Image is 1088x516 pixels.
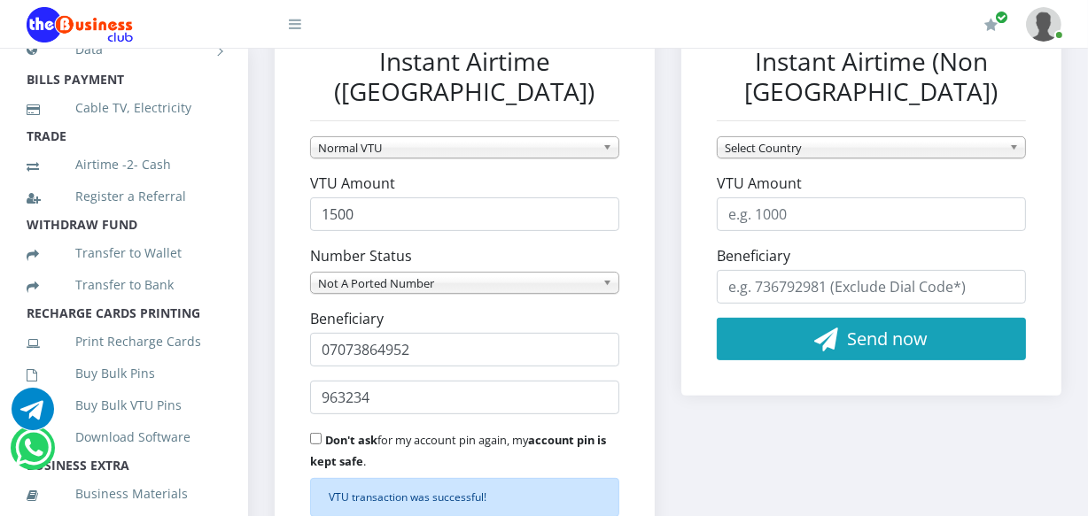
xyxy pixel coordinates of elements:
img: Logo [27,7,133,42]
a: Print Recharge Cards [27,321,221,362]
a: Airtime -2- Cash [27,144,221,185]
span: Not A Ported Number [318,273,595,294]
label: VTU Amount [717,173,802,194]
input: e.g. 1000 [717,197,1026,231]
a: Chat for support [12,401,54,430]
label: Beneficiary [310,308,384,329]
i: Renew/Upgrade Subscription [984,18,998,32]
a: Download Software [27,417,221,458]
a: Register a Referral [27,176,221,217]
input: Don't askfor my account pin again, myaccount pin is kept safe. [310,433,322,444]
span: Send now [848,327,929,350]
span: Renew/Upgrade Subscription [995,11,1008,24]
input: e.g. 1000 [310,197,619,231]
input: Enter account pin [310,381,619,414]
a: Transfer to Bank [27,265,221,305]
b: account pin is kept safe [310,432,606,469]
a: Transfer to Wallet [27,233,221,273]
a: Chat for support [15,440,51,469]
a: Business Materials [27,474,221,514]
label: VTU Amount [310,173,395,194]
a: Buy Bulk VTU Pins [27,385,221,426]
button: Send now [717,318,1026,360]
h3: Instant Airtime (Non [GEOGRAPHIC_DATA]) [717,47,1026,106]
h3: Instant Airtime ([GEOGRAPHIC_DATA]) [310,47,619,106]
a: Cable TV, Electricity [27,88,221,128]
img: User [1026,7,1061,42]
small: for my account pin again, my . [310,432,606,469]
label: Beneficiary [717,245,790,266]
span: Normal VTU [318,137,595,158]
input: e.g. 736792981 (Exclude Dial Code*) [717,270,1026,304]
a: Buy Bulk Pins [27,353,221,394]
input: e.g. 08123456789 [310,333,619,366]
label: Number Status [310,245,412,266]
span: Select Country [725,137,1002,158]
b: Don't ask [325,432,377,448]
